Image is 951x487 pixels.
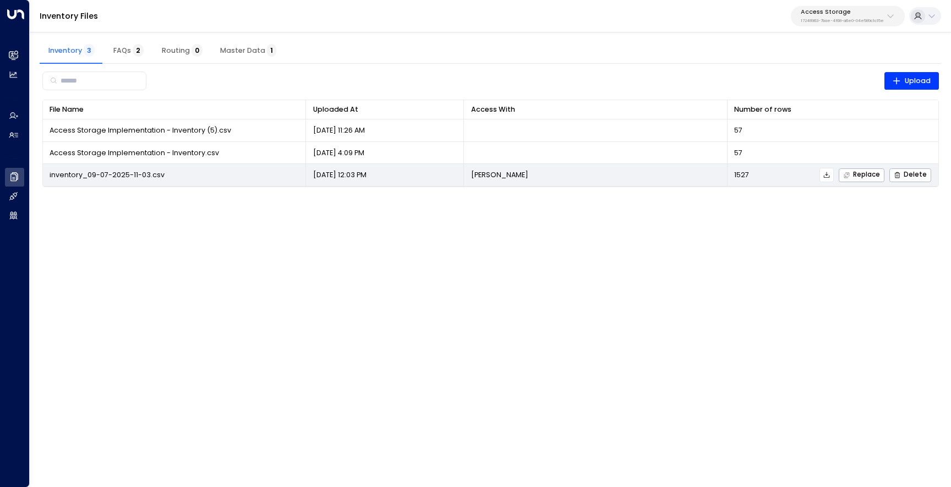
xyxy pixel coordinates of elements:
[791,6,905,26] button: Access Storage17248963-7bae-4f68-a6e0-04e589c1c15e
[892,75,931,87] span: Upload
[133,44,144,57] span: 2
[84,44,95,57] span: 3
[839,168,884,182] button: Replace
[313,125,365,135] p: [DATE] 11:26 AM
[894,172,927,179] span: Delete
[313,103,358,116] div: Uploaded At
[734,103,791,116] div: Number of rows
[40,10,98,21] a: Inventory Files
[220,46,276,55] span: Master Data
[734,170,749,180] span: 1527
[113,46,144,55] span: FAQs
[313,148,364,158] p: [DATE] 4:09 PM
[471,103,720,116] div: Access With
[843,172,880,179] span: Replace
[162,46,203,55] span: Routing
[50,125,231,135] span: Access Storage Implementation - Inventory (5).csv
[192,44,203,57] span: 0
[801,19,884,23] p: 17248963-7bae-4f68-a6e0-04e589c1c15e
[471,170,528,180] p: [PERSON_NAME]
[734,103,931,116] div: Number of rows
[801,9,884,15] p: Access Storage
[734,148,742,158] span: 57
[734,125,742,135] span: 57
[884,72,939,90] button: Upload
[313,170,367,180] p: [DATE] 12:03 PM
[313,103,457,116] div: Uploaded At
[48,46,95,55] span: Inventory
[50,103,298,116] div: File Name
[50,170,165,180] span: inventory_09-07-2025-11-03.csv
[50,103,84,116] div: File Name
[267,44,276,57] span: 1
[889,168,931,182] button: Delete
[50,148,219,158] span: Access Storage Implementation - Inventory.csv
